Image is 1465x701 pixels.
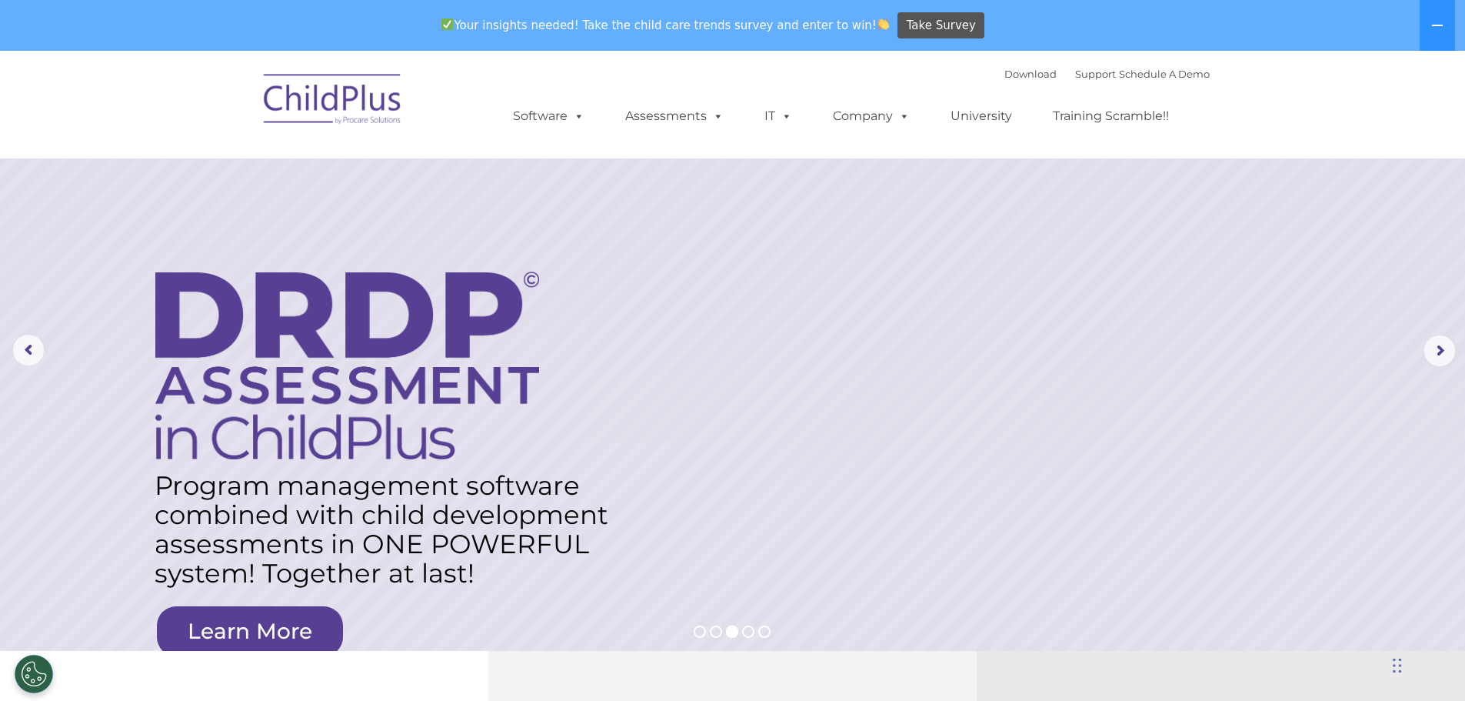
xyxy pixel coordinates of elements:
[897,12,984,39] a: Take Survey
[610,101,739,132] a: Assessments
[214,102,261,113] span: Last name
[1075,68,1116,80] a: Support
[1119,68,1210,80] a: Schedule A Demo
[15,655,53,693] button: Cookies Settings
[1214,535,1465,701] iframe: Chat Widget
[1037,101,1184,132] a: Training Scramble!!
[749,101,807,132] a: IT
[1393,643,1402,689] div: Drag
[157,606,343,656] a: Learn More
[441,18,453,30] img: ✅
[1004,68,1057,80] a: Download
[498,101,600,132] a: Software
[155,272,539,459] img: DRDP Assessment in ChildPlus
[155,471,624,588] rs-layer: Program management software combined with child development assessments in ONE POWERFUL system! T...
[877,18,889,30] img: 👏
[1004,68,1210,80] font: |
[256,63,410,140] img: ChildPlus by Procare Solutions
[435,10,896,40] span: Your insights needed! Take the child care trends survey and enter to win!
[935,101,1027,132] a: University
[817,101,925,132] a: Company
[214,165,279,176] span: Phone number
[907,12,976,39] span: Take Survey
